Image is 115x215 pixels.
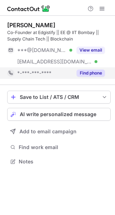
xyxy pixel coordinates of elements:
button: Reveal Button [77,47,105,54]
div: [PERSON_NAME] [7,21,55,29]
button: Notes [7,157,111,167]
span: AI write personalized message [20,111,96,117]
div: Co-Founder at Edgistify || EE @ IIT Bombay || Supply Chain Tech || Blockchain [7,29,111,42]
button: Add to email campaign [7,125,111,138]
span: ***@[DOMAIN_NAME] [17,47,67,53]
button: Find work email [7,142,111,152]
div: Save to List / ATS / CRM [20,94,98,100]
button: Reveal Button [77,70,105,77]
span: [EMAIL_ADDRESS][DOMAIN_NAME] [17,58,92,65]
span: Add to email campaign [19,129,77,134]
button: AI write personalized message [7,108,111,121]
span: Notes [19,158,108,165]
img: ContactOut v5.3.10 [7,4,50,13]
button: save-profile-one-click [7,91,111,104]
span: Find work email [19,144,108,150]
